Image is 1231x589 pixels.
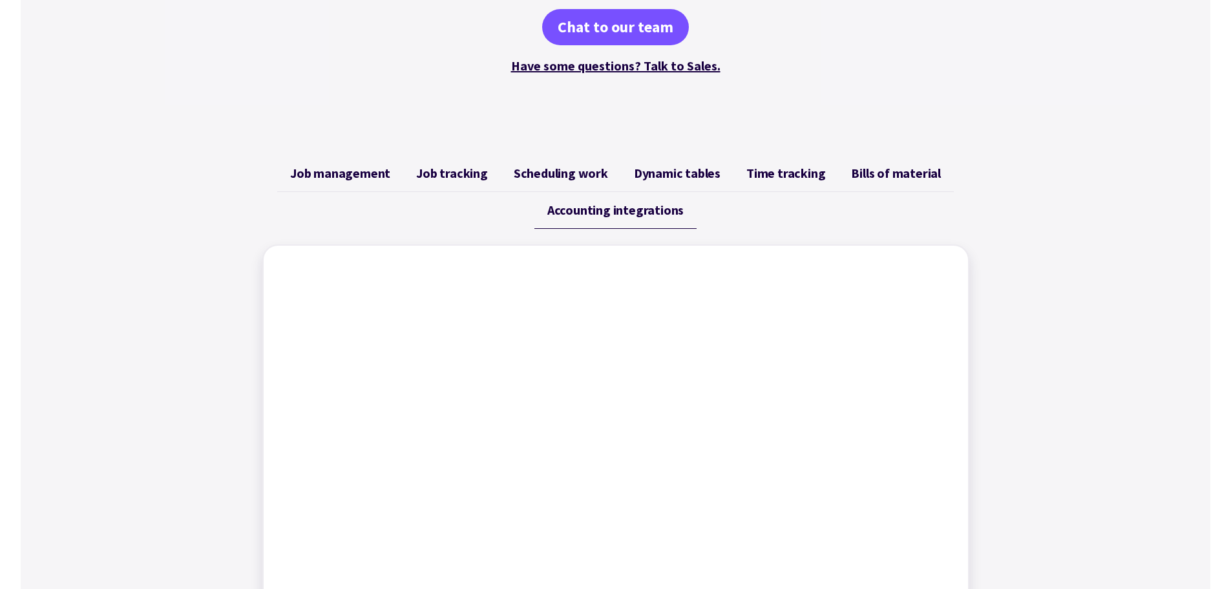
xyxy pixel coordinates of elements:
[290,166,390,181] span: Job management
[416,166,488,181] span: Job tracking
[746,166,825,181] span: Time tracking
[634,166,721,181] span: Dynamic tables
[547,202,684,218] span: Accounting integrations
[851,166,941,181] span: Bills of material
[942,69,1231,589] iframe: Chat Widget
[542,9,689,45] a: Chat to our team
[511,58,721,74] a: Have some questions? Talk to Sales.
[514,166,608,181] span: Scheduling work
